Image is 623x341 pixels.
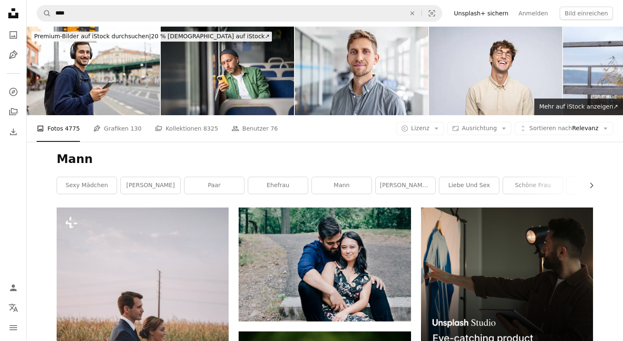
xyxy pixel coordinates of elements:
[539,103,618,110] span: Mehr auf iStock anzeigen ↗
[515,122,613,135] button: Sortieren nachRelevanz
[429,27,562,115] img: Studio portrait of handsome young Caucasian male
[5,299,22,316] button: Sprache
[503,177,563,194] a: schöne Frau
[239,261,411,268] a: Mann mit blauem Hemd und schwarzer Hose und Frau in schwarzem Blumenkleid
[312,177,371,194] a: Mann
[57,333,229,341] a: Braut und Bräutigam, die auf einem Feld stehen
[295,27,428,115] img: Nahaufnahme Porträt eines selbstbewussten Geschäftsmannes, der im Büro steht
[5,104,22,120] a: Kollektionen
[184,177,244,194] a: Paar
[529,125,572,131] span: Sortieren nach
[5,319,22,336] button: Menü
[513,7,553,20] a: Anmelden
[584,177,593,194] button: Liste nach rechts verschieben
[37,5,51,21] button: Unsplash suchen
[5,84,22,100] a: Entdecken
[27,27,277,47] a: Premium-Bilder auf iStock durchsuchen|20 % [DEMOGRAPHIC_DATA] auf iStock↗
[5,279,22,296] a: Anmelden / Registrieren
[449,7,513,20] a: Unsplash+ sichern
[232,115,278,142] a: Benutzer 76
[5,47,22,63] a: Grafiken
[270,124,278,133] span: 76
[34,33,269,40] span: 20 % [DEMOGRAPHIC_DATA] auf iStock ↗
[403,5,421,21] button: Löschen
[396,122,444,135] button: Lizenz
[203,124,218,133] span: 8325
[239,208,411,321] img: Mann mit blauem Hemd und schwarzer Hose und Frau in schwarzem Blumenkleid
[5,27,22,43] a: Fotos
[422,5,442,21] button: Visuelle Suche
[161,27,294,115] img: Nachdenklich, fokussiert auf das Telefon, Mann reist in elektrischem Zug, hört Musik mit Kopfhöre...
[560,7,613,20] button: Bild einreichen
[462,125,497,131] span: Ausrichtung
[155,115,218,142] a: Kollektionen 8325
[57,177,117,194] a: Sexy Mädchen
[130,124,142,133] span: 130
[37,5,442,22] form: Finden Sie Bildmaterial auf der ganzen Webseite
[121,177,180,194] a: [PERSON_NAME]
[27,27,160,115] img: Lächelnder junger Mann mit Kopfhörern, der Smartphone im Freien hält
[447,122,511,135] button: Ausrichtung
[5,124,22,140] a: Bisherige Downloads
[529,124,598,133] span: Relevanz
[57,152,593,167] h1: Mann
[411,125,429,131] span: Lizenz
[439,177,499,194] a: Liebe und Sex
[248,177,308,194] a: Ehefrau
[376,177,435,194] a: [PERSON_NAME] und Frau
[93,115,142,142] a: Grafiken 130
[34,33,151,40] span: Premium-Bilder auf iStock durchsuchen |
[534,99,623,115] a: Mehr auf iStock anzeigen↗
